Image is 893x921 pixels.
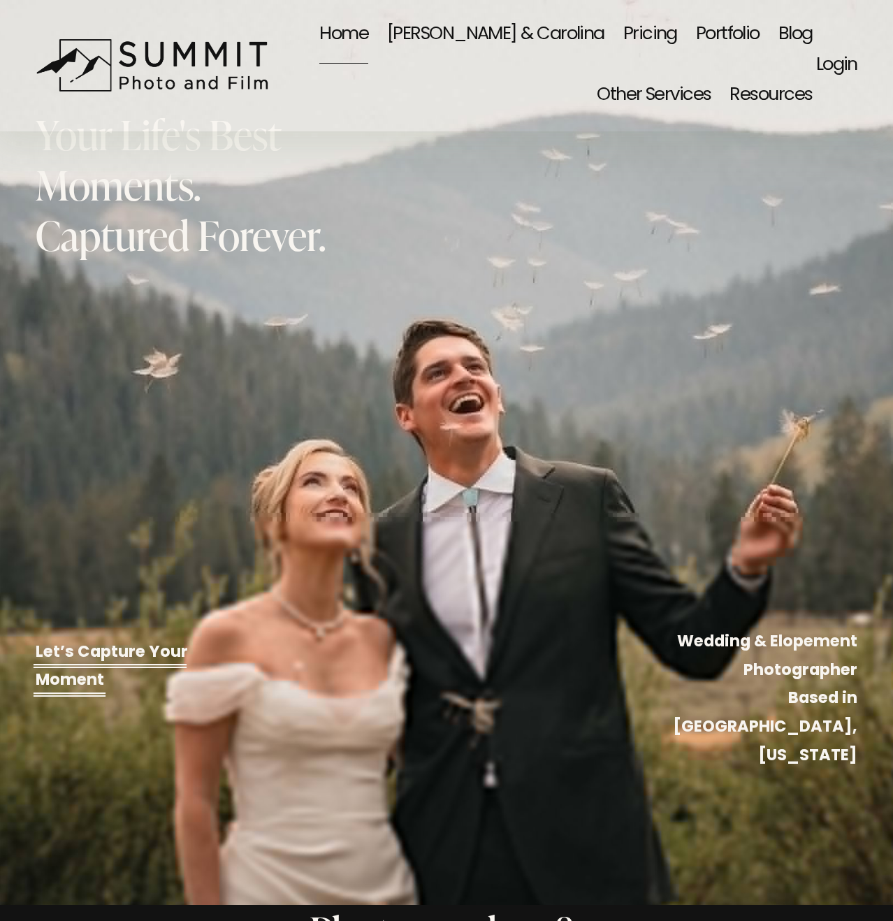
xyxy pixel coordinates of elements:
span: Resources [729,67,812,124]
a: Moment [36,668,104,694]
strong: Wedding & Elopement Photographer Based in [GEOGRAPHIC_DATA], [US_STATE] [673,629,861,770]
img: Summit Photo and Film [36,38,277,92]
a: Let’s Capture Your [36,640,188,666]
h2: Your Life's Best Moments. Captured Forever. [36,108,339,259]
a: Blog [778,4,813,65]
strong: Moment [36,667,104,695]
a: folder dropdown [729,66,812,126]
span: Other Services [597,67,711,124]
a: Portfolio [696,4,760,65]
a: Pricing [623,4,677,65]
a: Login [816,37,857,94]
a: Home [319,4,368,65]
a: folder dropdown [597,66,711,126]
strong: Let’s Capture Your [36,639,188,667]
a: [PERSON_NAME] & Carolina [387,4,604,65]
